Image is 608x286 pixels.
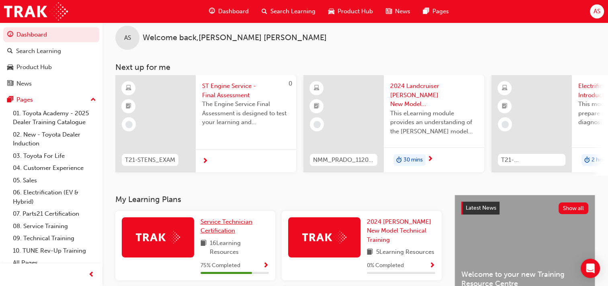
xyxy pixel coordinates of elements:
a: 07. Parts21 Certification [10,208,99,220]
div: Open Intercom Messenger [581,259,600,278]
span: book-icon [367,247,373,257]
img: Trak [136,231,180,243]
a: Latest NewsShow all [461,202,588,214]
span: 2024 [PERSON_NAME] New Model Technical Training [367,218,431,243]
span: car-icon [7,64,13,71]
span: Service Technician Certification [201,218,252,235]
span: NMM_PRADO_112024_MODULE_1 [313,155,374,165]
a: 05. Sales [10,174,99,187]
span: learningRecordVerb_NONE-icon [502,121,509,128]
span: next-icon [202,158,208,165]
a: News [3,76,99,91]
a: Service Technician Certification [201,217,269,235]
span: 75 % Completed [201,261,240,270]
button: Show Progress [429,261,435,271]
span: ST Engine Service - Final Assessment [202,82,290,100]
a: pages-iconPages [417,3,455,20]
a: Product Hub [3,60,99,75]
span: 2024 Landcruiser [PERSON_NAME] New Model Mechanisms - Model Outline 1 [390,82,478,109]
a: 03. Toyota For Life [10,150,99,162]
button: Pages [3,92,99,107]
div: News [16,79,32,88]
span: learningResourceType_ELEARNING-icon [314,83,319,94]
span: pages-icon [7,96,13,104]
span: guage-icon [7,31,13,39]
div: Pages [16,95,33,104]
a: 02. New - Toyota Dealer Induction [10,129,99,150]
a: 0T21-STENS_EXAMST Engine Service - Final AssessmentThe Engine Service Final Assessment is designe... [115,75,296,172]
span: The Engine Service Final Assessment is designed to test your learning and understanding of the mo... [202,100,290,127]
a: car-iconProduct Hub [322,3,379,20]
span: Show Progress [263,262,269,270]
a: search-iconSearch Learning [255,3,322,20]
span: Search Learning [270,7,315,16]
span: booktick-icon [502,101,508,112]
span: news-icon [386,6,392,16]
a: 08. Service Training [10,220,99,233]
a: 04. Customer Experience [10,162,99,174]
span: next-icon [427,156,433,163]
span: learningResourceType_ELEARNING-icon [502,83,508,94]
a: 2024 [PERSON_NAME] New Model Technical Training [367,217,435,245]
span: book-icon [201,239,207,257]
span: Product Hub [338,7,373,16]
span: guage-icon [209,6,215,16]
a: Dashboard [3,27,99,42]
span: Dashboard [218,7,249,16]
button: Show Progress [263,261,269,271]
span: T21-STENS_EXAM [125,155,175,165]
span: Welcome back , [PERSON_NAME] [PERSON_NAME] [143,33,327,43]
span: 0 % Completed [367,261,404,270]
span: booktick-icon [126,101,131,112]
span: 0 [289,80,292,87]
span: news-icon [7,80,13,88]
span: pages-icon [423,6,429,16]
h3: Next up for me [102,63,608,72]
a: NMM_PRADO_112024_MODULE_12024 Landcruiser [PERSON_NAME] New Model Mechanisms - Model Outline 1Thi... [303,75,484,172]
a: guage-iconDashboard [203,3,255,20]
div: Product Hub [16,63,52,72]
a: Search Learning [3,44,99,59]
span: Latest News [466,204,496,211]
span: 16 Learning Resources [210,239,269,257]
span: search-icon [7,48,13,55]
a: All Pages [10,257,99,269]
span: learningResourceType_ELEARNING-icon [126,83,131,94]
span: prev-icon [88,270,94,280]
span: learningRecordVerb_NONE-icon [313,121,321,128]
span: AS [124,33,131,43]
a: 10. TUNE Rev-Up Training [10,245,99,257]
span: T21-FOD_HVIS_PREREQ [501,155,562,165]
a: 06. Electrification (EV & Hybrid) [10,186,99,208]
img: Trak [4,2,68,20]
span: learningRecordVerb_NONE-icon [125,121,133,128]
span: News [395,7,410,16]
span: duration-icon [584,155,590,165]
span: car-icon [328,6,334,16]
a: news-iconNews [379,3,417,20]
span: duration-icon [396,155,402,165]
span: AS [594,7,600,16]
span: 2 hrs [592,155,604,165]
h3: My Learning Plans [115,195,442,204]
button: DashboardSearch LearningProduct HubNews [3,26,99,92]
div: Search Learning [16,47,61,56]
img: Trak [302,231,346,243]
span: Show Progress [429,262,435,270]
a: 01. Toyota Academy - 2025 Dealer Training Catalogue [10,107,99,129]
button: Show all [559,202,589,214]
button: AS [590,4,604,18]
a: 09. Technical Training [10,232,99,245]
span: up-icon [90,95,96,105]
span: 5 Learning Resources [376,247,434,257]
span: booktick-icon [314,101,319,112]
span: 30 mins [403,155,423,165]
span: This eLearning module provides an understanding of the [PERSON_NAME] model line-up and its Katash... [390,109,478,136]
span: Pages [432,7,449,16]
span: search-icon [262,6,267,16]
